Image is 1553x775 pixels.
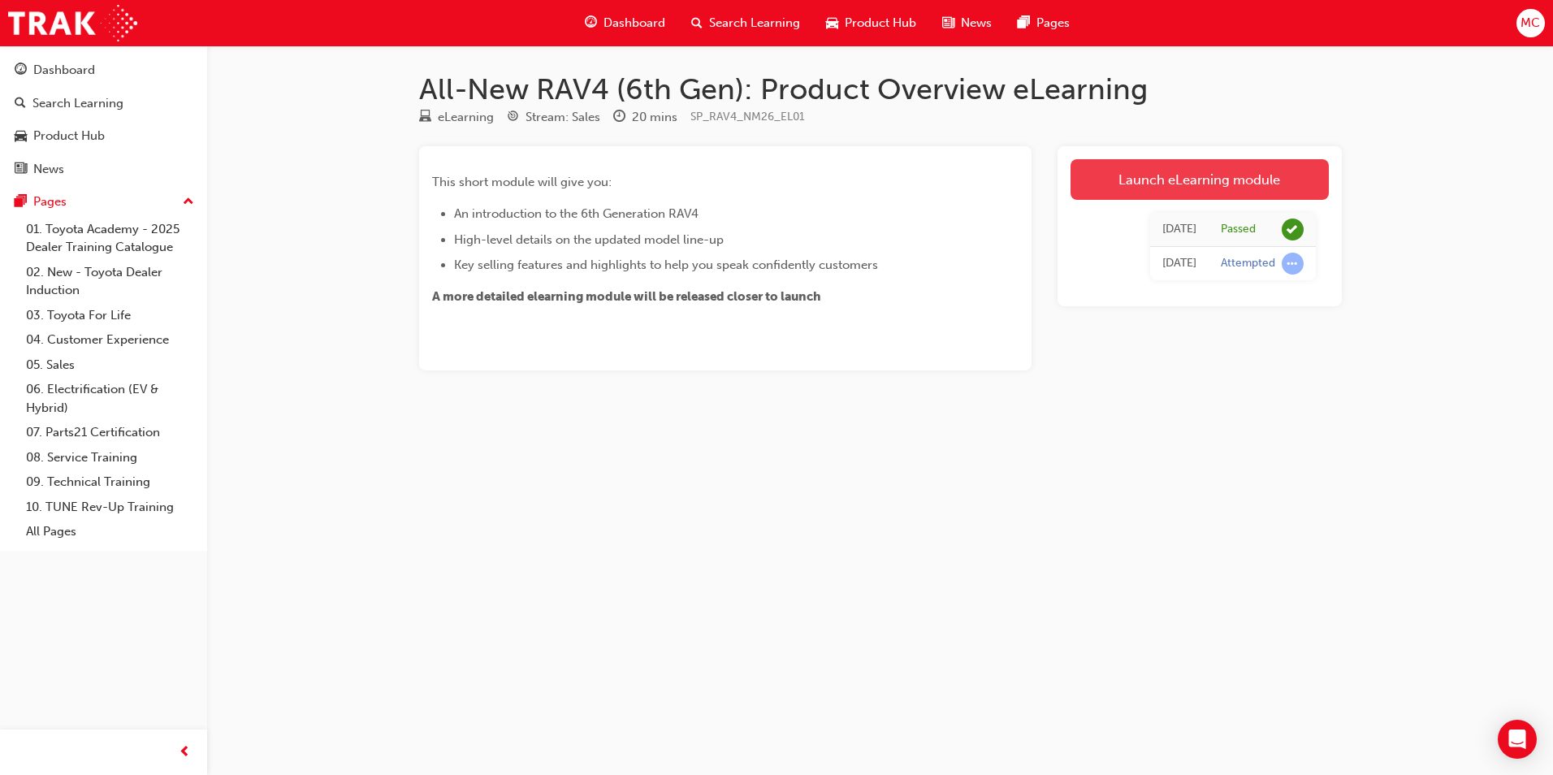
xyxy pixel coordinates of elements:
[690,110,805,123] span: Learning resource code
[19,519,201,544] a: All Pages
[572,6,678,40] a: guage-iconDashboard
[1162,220,1196,239] div: Wed Sep 17 2025 16:41:05 GMT+1000 (Australian Eastern Standard Time)
[929,6,1005,40] a: news-iconNews
[454,232,724,247] span: High-level details on the updated model line-up
[32,94,123,113] div: Search Learning
[526,108,600,127] div: Stream: Sales
[33,160,64,179] div: News
[8,5,137,41] img: Trak
[15,63,27,78] span: guage-icon
[585,13,597,33] span: guage-icon
[15,97,26,111] span: search-icon
[613,107,677,128] div: Duration
[179,743,191,763] span: prev-icon
[1036,14,1070,32] span: Pages
[961,14,992,32] span: News
[19,327,201,353] a: 04. Customer Experience
[6,89,201,119] a: Search Learning
[19,303,201,328] a: 03. Toyota For Life
[33,61,95,80] div: Dashboard
[419,71,1342,107] h1: All-New RAV4 (6th Gen): Product Overview eLearning
[6,154,201,184] a: News
[1498,720,1537,759] div: Open Intercom Messenger
[15,162,27,177] span: news-icon
[438,108,494,127] div: eLearning
[19,445,201,470] a: 08. Service Training
[1516,9,1545,37] button: MC
[6,121,201,151] a: Product Hub
[15,195,27,210] span: pages-icon
[1005,6,1083,40] a: pages-iconPages
[432,289,821,304] span: A more detailed elearning module will be released closer to launch
[19,217,201,260] a: 01. Toyota Academy - 2025 Dealer Training Catalogue
[1071,159,1329,200] a: Launch eLearning module
[507,110,519,125] span: target-icon
[419,107,494,128] div: Type
[1162,254,1196,273] div: Wed Sep 17 2025 16:28:44 GMT+1000 (Australian Eastern Standard Time)
[19,260,201,303] a: 02. New - Toyota Dealer Induction
[813,6,929,40] a: car-iconProduct Hub
[19,377,201,420] a: 06. Electrification (EV & Hybrid)
[183,192,194,213] span: up-icon
[33,127,105,145] div: Product Hub
[19,470,201,495] a: 09. Technical Training
[1221,222,1256,237] div: Passed
[603,14,665,32] span: Dashboard
[419,110,431,125] span: learningResourceType_ELEARNING-icon
[15,129,27,144] span: car-icon
[6,55,201,85] a: Dashboard
[678,6,813,40] a: search-iconSearch Learning
[19,353,201,378] a: 05. Sales
[826,13,838,33] span: car-icon
[432,175,612,189] span: This short module will give you:
[19,495,201,520] a: 10. TUNE Rev-Up Training
[6,52,201,187] button: DashboardSearch LearningProduct HubNews
[1221,256,1275,271] div: Attempted
[942,13,954,33] span: news-icon
[507,107,600,128] div: Stream
[1018,13,1030,33] span: pages-icon
[454,258,878,272] span: Key selling features and highlights to help you speak confidently customers
[1282,253,1304,275] span: learningRecordVerb_ATTEMPT-icon
[454,206,699,221] span: An introduction to the 6th Generation RAV4
[632,108,677,127] div: 20 mins
[19,420,201,445] a: 07. Parts21 Certification
[33,193,67,211] div: Pages
[6,187,201,217] button: Pages
[691,13,703,33] span: search-icon
[613,110,625,125] span: clock-icon
[1282,219,1304,240] span: learningRecordVerb_PASS-icon
[1521,14,1540,32] span: MC
[845,14,916,32] span: Product Hub
[709,14,800,32] span: Search Learning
